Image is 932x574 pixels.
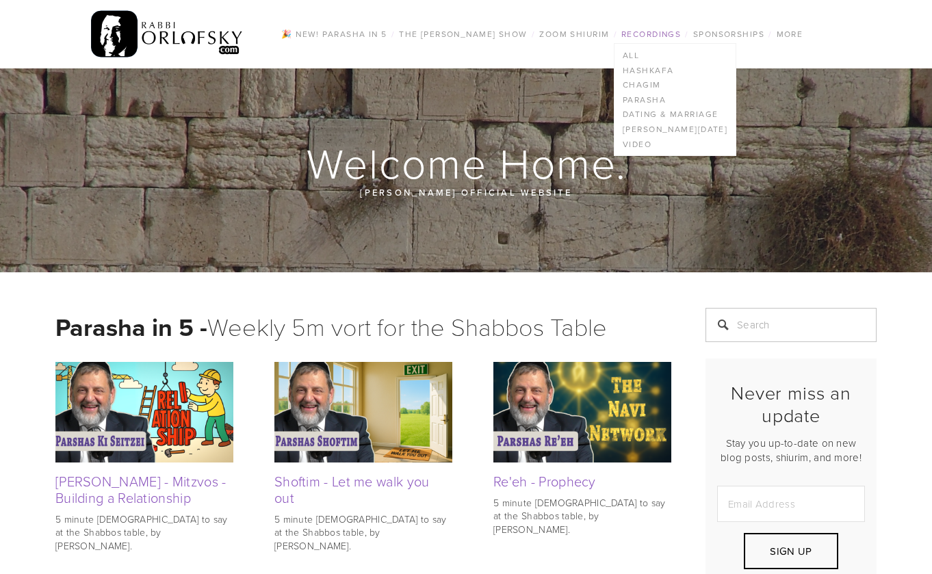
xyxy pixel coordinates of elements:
img: Shoftim - Let me walk you out [274,362,452,462]
span: / [685,28,688,40]
img: Ki Seitzei - Mitzvos - Building a Relationship [55,362,233,462]
h1: Welcome Home. [55,141,878,185]
span: / [391,28,395,40]
a: Dating & Marriage [614,107,736,122]
a: [PERSON_NAME] - Mitzvos - Building a Relationship [55,471,226,507]
a: Zoom Shiurim [535,25,613,43]
a: Hashkafa [614,63,736,78]
p: 5 minute [DEMOGRAPHIC_DATA] to say at the Shabbos table, by [PERSON_NAME]. [55,512,233,553]
a: More [773,25,807,43]
a: Re'eh - Prophecy [493,471,596,491]
p: 5 minute [DEMOGRAPHIC_DATA] to say at the Shabbos table, by [PERSON_NAME]. [274,512,452,553]
span: / [614,28,617,40]
a: Sponsorships [689,25,768,43]
button: Sign Up [744,533,838,569]
img: RabbiOrlofsky.com [91,8,244,61]
span: Sign Up [770,544,812,558]
input: Search [706,308,877,342]
h2: Never miss an update [717,382,865,426]
a: Chagim [614,77,736,92]
p: [PERSON_NAME] official website [138,185,794,200]
a: [PERSON_NAME][DATE] [614,122,736,137]
h1: Weekly 5m vort for the Shabbos Table [55,308,671,345]
img: Re'eh - Prophecy [493,362,671,462]
span: / [768,28,772,40]
p: 5 minute [DEMOGRAPHIC_DATA] to say at the Shabbos table, by [PERSON_NAME]. [493,496,671,536]
a: Shoftim - Let me walk you out [274,471,430,507]
a: Video [614,137,736,152]
p: Stay you up-to-date on new blog posts, shiurim, and more! [717,436,865,465]
span: / [532,28,535,40]
input: Email Address [717,486,865,522]
strong: Parasha in 5 - [55,309,207,345]
a: The [PERSON_NAME] Show [395,25,532,43]
a: Parasha [614,92,736,107]
a: 🎉 NEW! Parasha in 5 [277,25,391,43]
a: All [614,48,736,63]
a: Recordings [617,25,685,43]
